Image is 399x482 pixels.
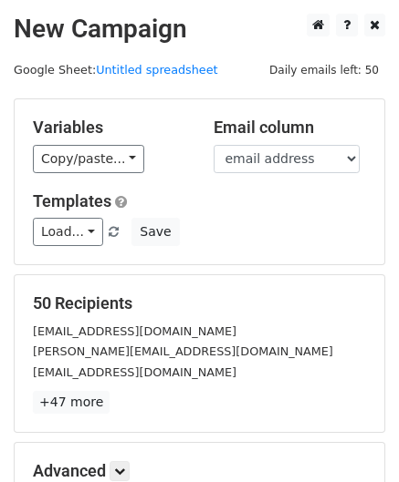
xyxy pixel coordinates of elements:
[33,293,366,313] h5: 50 Recipients
[33,324,236,338] small: [EMAIL_ADDRESS][DOMAIN_NAME]
[33,145,144,173] a: Copy/paste...
[263,63,385,77] a: Daily emails left: 50
[33,218,103,246] a: Load...
[14,14,385,45] h2: New Campaign
[131,218,179,246] button: Save
[33,365,236,379] small: [EMAIL_ADDRESS][DOMAIN_NAME]
[263,60,385,80] span: Daily emails left: 50
[33,344,333,358] small: [PERSON_NAME][EMAIL_ADDRESS][DOMAIN_NAME]
[33,461,366,481] h5: Advanced
[33,391,110,414] a: +47 more
[96,63,217,77] a: Untitled spreadsheet
[214,118,367,138] h5: Email column
[33,118,186,138] h5: Variables
[14,63,218,77] small: Google Sheet:
[33,191,111,210] a: Templates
